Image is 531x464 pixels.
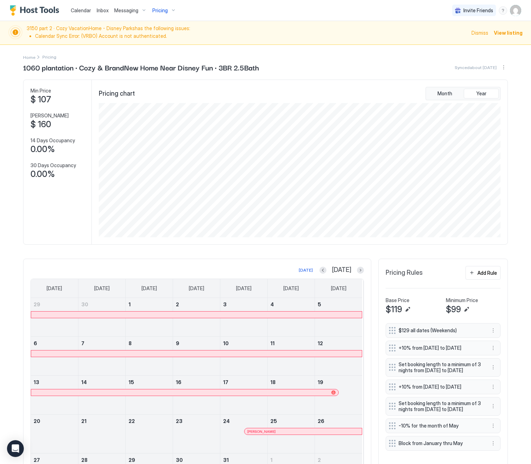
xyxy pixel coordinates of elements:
[81,379,87,385] span: 14
[386,269,423,277] span: Pricing Rules
[399,440,482,446] span: Block from January thru May
[464,89,499,98] button: Year
[220,376,267,389] a: July 17, 2025
[176,340,179,346] span: 9
[23,55,35,60] span: Home
[489,439,497,448] div: menu
[220,415,268,453] td: July 24, 2025
[31,337,78,350] a: July 6, 2025
[126,415,173,428] a: July 22, 2025
[220,298,267,311] a: July 3, 2025
[298,266,314,274] button: [DATE]
[97,7,109,13] span: Inbox
[477,269,497,277] div: Add Rule
[125,337,173,376] td: July 8, 2025
[30,144,55,155] span: 0.00%
[386,304,402,315] span: $119
[42,54,56,60] span: Breadcrumb
[126,298,173,311] a: July 1, 2025
[7,440,24,457] div: Open Intercom Messenger
[426,87,501,100] div: tab-group
[78,298,125,311] a: June 30, 2025
[223,379,228,385] span: 17
[78,376,125,415] td: July 14, 2025
[499,6,507,15] div: menu
[135,279,164,298] a: Tuesday
[34,418,40,424] span: 20
[494,29,523,36] span: View listing
[31,376,78,415] td: July 13, 2025
[176,457,183,463] span: 30
[30,112,69,119] span: [PERSON_NAME]
[319,267,326,274] button: Previous month
[30,169,55,179] span: 0.00%
[173,337,220,350] a: July 9, 2025
[47,285,62,292] span: [DATE]
[247,429,359,434] div: [PERSON_NAME]
[173,298,220,311] a: July 2, 2025
[220,298,268,337] td: July 3, 2025
[463,7,493,14] span: Invite Friends
[489,326,497,335] div: menu
[125,376,173,415] td: July 15, 2025
[129,379,134,385] span: 15
[489,422,497,430] button: More options
[318,418,324,424] span: 26
[270,379,276,385] span: 18
[386,297,409,303] span: Base Price
[489,363,497,371] button: More options
[81,301,88,307] span: 30
[125,415,173,453] td: July 22, 2025
[399,400,482,412] span: Set booking length to a minimum of 3 nights from [DATE] to [DATE]
[30,137,75,144] span: 14 Days Occupancy
[35,33,467,39] li: Calendar Sync Error: (VRBO) Account is not authenticated.
[129,301,131,307] span: 1
[446,297,478,303] span: Minimum Price
[471,29,488,36] div: Dismiss
[489,363,497,371] div: menu
[315,298,362,311] a: July 5, 2025
[223,340,229,346] span: 10
[489,439,497,448] button: More options
[125,298,173,337] td: July 1, 2025
[30,162,76,169] span: 30 Days Occupancy
[173,376,220,389] a: July 16, 2025
[30,119,51,130] span: $ 160
[331,285,346,292] span: [DATE]
[315,337,362,376] td: July 12, 2025
[399,423,482,429] span: -10% for the month of May
[81,340,84,346] span: 7
[220,415,267,428] a: July 24, 2025
[173,298,220,337] td: July 2, 2025
[129,418,135,424] span: 22
[220,337,268,376] td: July 10, 2025
[30,88,51,94] span: Min Price
[318,340,323,346] span: 12
[455,65,497,70] span: Synced about [DATE]
[81,418,87,424] span: 21
[268,376,315,389] a: July 18, 2025
[399,384,482,390] span: +10% from [DATE] to [DATE]
[126,376,173,389] a: July 15, 2025
[489,383,497,391] button: More options
[182,279,211,298] a: Wednesday
[270,301,274,307] span: 4
[78,376,125,389] a: July 14, 2025
[173,337,220,376] td: July 9, 2025
[318,457,321,463] span: 2
[268,298,315,311] a: July 4, 2025
[176,418,182,424] span: 23
[23,53,35,61] a: Home
[81,457,88,463] span: 28
[399,345,482,351] span: +10% from [DATE] to [DATE]
[34,457,40,463] span: 27
[315,337,362,350] a: July 12, 2025
[315,415,362,453] td: July 26, 2025
[97,7,109,14] a: Inbox
[94,285,110,292] span: [DATE]
[499,63,508,71] div: menu
[399,361,482,374] span: Set booking length to a minimum of 3 nights from [DATE] to [DATE]
[99,90,135,98] span: Pricing chart
[71,7,91,13] span: Calendar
